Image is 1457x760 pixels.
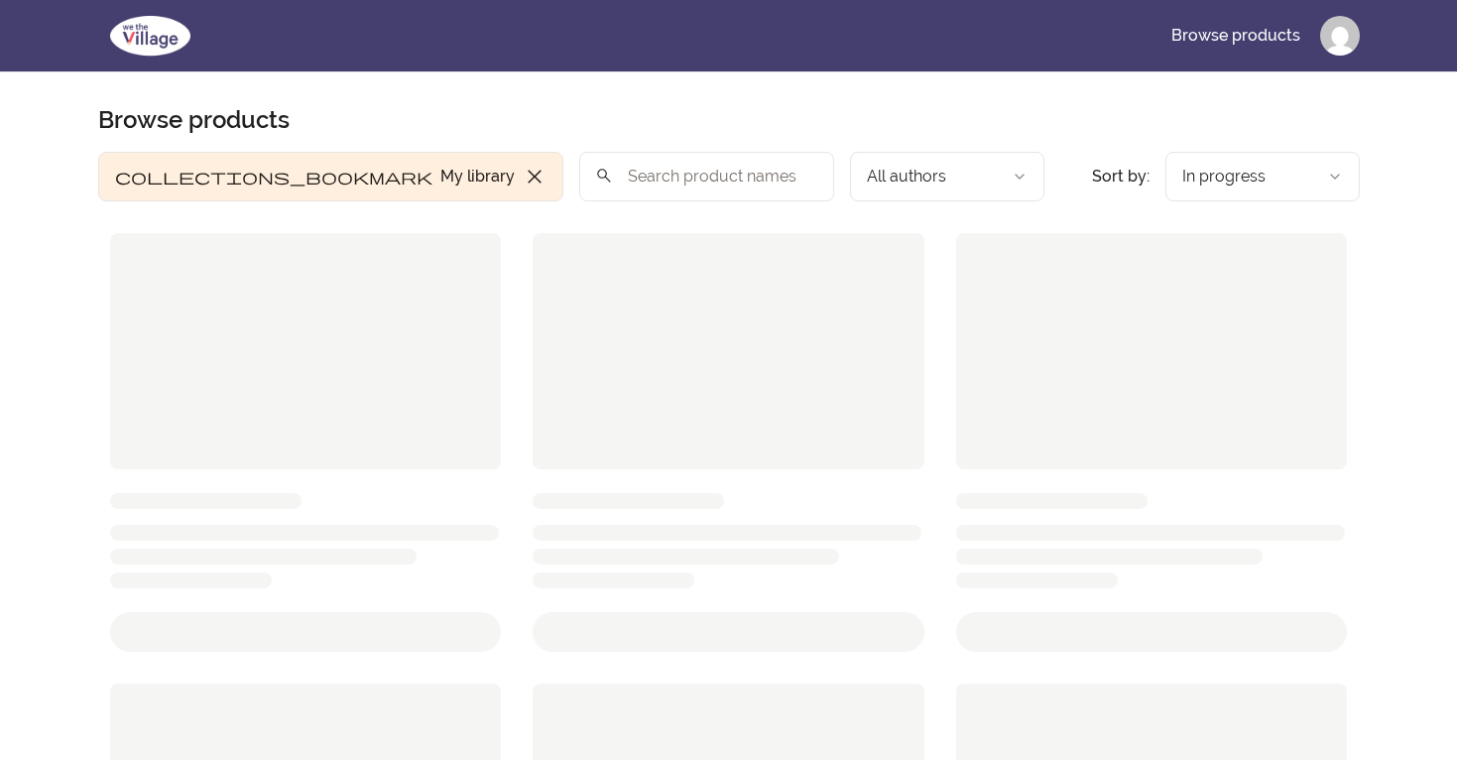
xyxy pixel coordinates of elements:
[1165,152,1360,201] button: Product sort options
[1155,12,1360,60] nav: Main
[1320,16,1360,56] img: Profile image for RICHARD W MAGEE
[98,12,202,60] img: We The Village logo
[523,165,546,189] span: close
[98,104,290,136] h2: Browse products
[850,152,1044,201] button: Filter by author
[1092,167,1150,186] span: Sort by:
[579,152,834,201] input: Search product names
[115,165,432,189] span: collections_bookmark
[98,152,563,201] button: Filter by My library
[1155,12,1316,60] a: Browse products
[595,162,613,190] span: search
